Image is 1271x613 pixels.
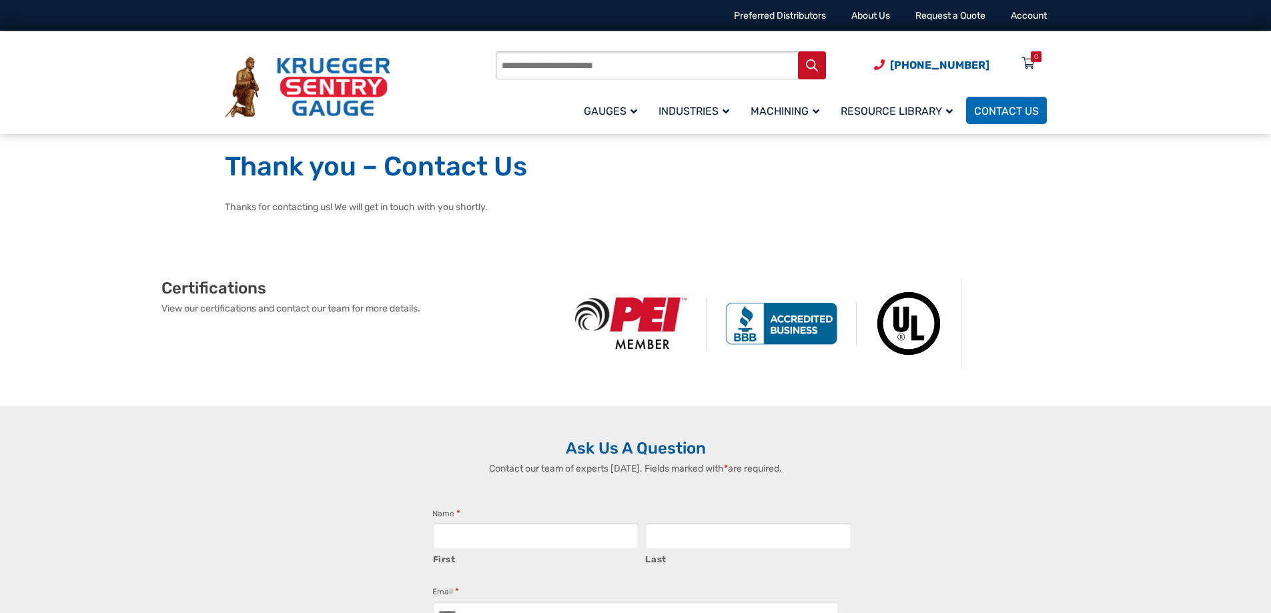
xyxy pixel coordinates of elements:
p: Contact our team of experts [DATE]. Fields marked with are required. [419,462,853,476]
h2: Ask Us A Question [225,438,1047,458]
a: Machining [743,95,833,126]
p: View our certifications and contact our team for more details. [161,301,556,316]
img: Krueger Sentry Gauge [225,57,390,118]
label: Last [645,550,851,566]
img: Underwriters Laboratories [857,278,961,369]
legend: Name [432,507,460,520]
a: Gauges [576,95,651,126]
label: Email [432,585,459,598]
a: Phone Number (920) 434-8860 [874,57,989,73]
a: Account [1011,10,1047,21]
a: Contact Us [966,97,1047,124]
h1: Thank you – Contact Us [225,150,1047,183]
p: Thanks for contacting us! We will get in touch with you shortly. [225,200,1047,214]
div: 0 [1034,51,1038,62]
span: Resource Library [841,105,953,117]
span: Contact Us [974,105,1039,117]
img: BBB [707,302,857,345]
a: Request a Quote [915,10,985,21]
a: Industries [651,95,743,126]
a: Preferred Distributors [734,10,826,21]
h2: Certifications [161,278,556,298]
a: About Us [851,10,890,21]
a: Resource Library [833,95,966,126]
img: PEI Member [556,297,707,349]
span: Industries [659,105,729,117]
label: First [433,550,639,566]
span: [PHONE_NUMBER] [890,59,989,71]
span: Machining [751,105,819,117]
span: Gauges [584,105,637,117]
